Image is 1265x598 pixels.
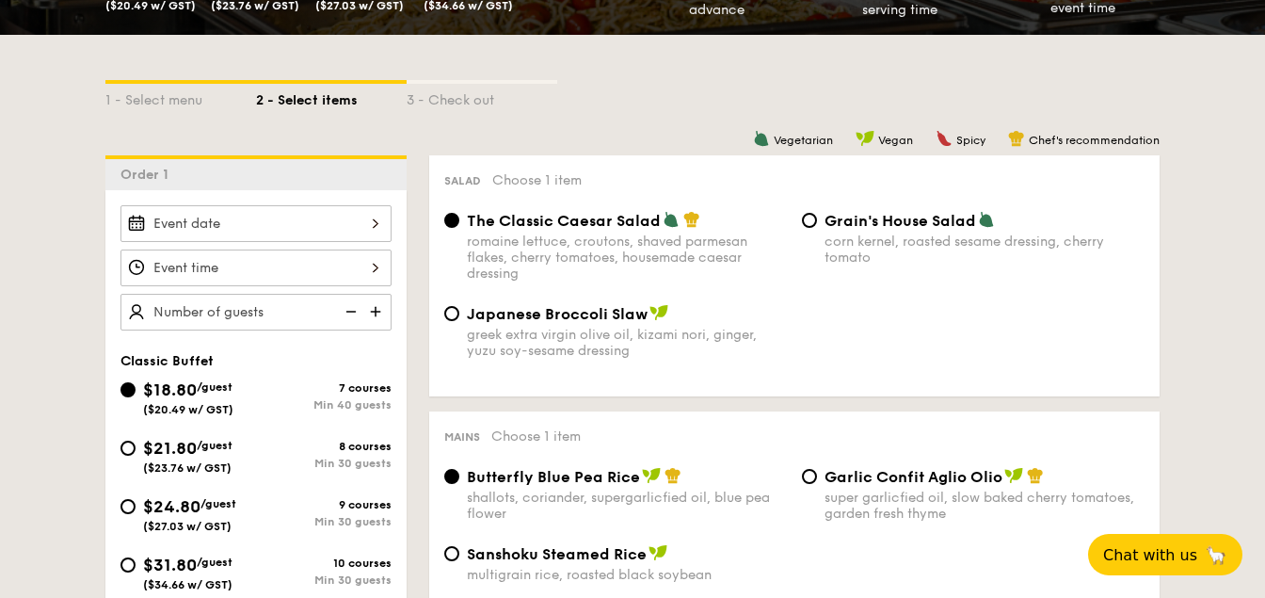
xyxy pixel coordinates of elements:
div: Min 40 guests [256,398,392,412]
img: icon-reduce.1d2dbef1.svg [335,294,363,330]
span: Classic Buffet [120,353,214,369]
div: greek extra virgin olive oil, kizami nori, ginger, yuzu soy-sesame dressing [467,327,787,359]
span: Vegetarian [774,134,833,147]
span: ($20.49 w/ GST) [143,403,233,416]
span: ($27.03 w/ GST) [143,520,232,533]
span: $24.80 [143,496,200,517]
img: icon-chef-hat.a58ddaea.svg [665,467,681,484]
div: 7 courses [256,381,392,395]
img: icon-vegan.f8ff3823.svg [642,467,661,484]
input: Butterfly Blue Pea Riceshallots, coriander, supergarlicfied oil, blue pea flower [444,469,459,484]
img: icon-add.58712e84.svg [363,294,392,330]
div: Min 30 guests [256,574,392,587]
div: 1 - Select menu [105,84,256,110]
button: Chat with us🦙 [1088,534,1242,575]
span: Japanese Broccoli Slaw [467,305,648,323]
div: corn kernel, roasted sesame dressing, cherry tomato [825,234,1145,266]
div: 9 courses [256,498,392,511]
input: $18.80/guest($20.49 w/ GST)7 coursesMin 40 guests [120,382,136,397]
div: 2 - Select items [256,84,407,110]
input: Event time [120,250,392,286]
span: Chef's recommendation [1029,134,1160,147]
span: $31.80 [143,555,197,575]
span: Order 1 [120,167,176,183]
div: romaine lettuce, croutons, shaved parmesan flakes, cherry tomatoes, housemade caesar dressing [467,234,787,282]
div: 3 - Check out [407,84,557,110]
input: Number of guests [120,294,392,331]
span: Choose 1 item [491,428,581,444]
img: icon-vegan.f8ff3823.svg [1004,467,1023,484]
input: $31.80/guest($34.66 w/ GST)10 coursesMin 30 guests [120,558,136,573]
div: super garlicfied oil, slow baked cherry tomatoes, garden fresh thyme [825,490,1145,522]
span: Grain's House Salad [825,212,976,230]
input: Sanshoku Steamed Ricemultigrain rice, roasted black soybean [444,546,459,561]
span: $18.80 [143,380,197,400]
img: icon-chef-hat.a58ddaea.svg [683,211,700,228]
span: $21.80 [143,438,197,459]
img: icon-vegetarian.fe4039eb.svg [663,211,680,228]
input: Grain's House Saladcorn kernel, roasted sesame dressing, cherry tomato [802,213,817,228]
img: icon-chef-hat.a58ddaea.svg [1027,467,1044,484]
img: icon-spicy.37a8142b.svg [936,130,953,147]
span: ($34.66 w/ GST) [143,578,232,591]
span: Spicy [956,134,985,147]
span: Vegan [878,134,913,147]
span: Chat with us [1103,546,1197,564]
input: Event date [120,205,392,242]
span: The Classic Caesar Salad [467,212,661,230]
img: icon-vegetarian.fe4039eb.svg [978,211,995,228]
span: /guest [200,497,236,510]
span: ($23.76 w/ GST) [143,461,232,475]
span: Choose 1 item [492,172,582,188]
span: /guest [197,439,232,452]
span: Garlic Confit Aglio Olio [825,468,1002,486]
span: 🦙 [1205,544,1227,566]
span: Salad [444,174,481,187]
img: icon-vegan.f8ff3823.svg [649,544,667,561]
input: $24.80/guest($27.03 w/ GST)9 coursesMin 30 guests [120,499,136,514]
img: icon-vegan.f8ff3823.svg [649,304,668,321]
input: $21.80/guest($23.76 w/ GST)8 coursesMin 30 guests [120,441,136,456]
span: Sanshoku Steamed Rice [467,545,647,563]
span: Mains [444,430,480,444]
img: icon-vegan.f8ff3823.svg [856,130,874,147]
input: The Classic Caesar Saladromaine lettuce, croutons, shaved parmesan flakes, cherry tomatoes, house... [444,213,459,228]
img: icon-chef-hat.a58ddaea.svg [1008,130,1025,147]
input: Garlic Confit Aglio Oliosuper garlicfied oil, slow baked cherry tomatoes, garden fresh thyme [802,469,817,484]
div: Min 30 guests [256,515,392,528]
span: /guest [197,380,232,394]
div: 8 courses [256,440,392,453]
div: Min 30 guests [256,457,392,470]
div: shallots, coriander, supergarlicfied oil, blue pea flower [467,490,787,522]
span: /guest [197,556,232,569]
span: Butterfly Blue Pea Rice [467,468,640,486]
div: 10 courses [256,557,392,570]
input: Japanese Broccoli Slawgreek extra virgin olive oil, kizami nori, ginger, yuzu soy-sesame dressing [444,306,459,321]
div: multigrain rice, roasted black soybean [467,567,787,583]
img: icon-vegetarian.fe4039eb.svg [753,130,770,147]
